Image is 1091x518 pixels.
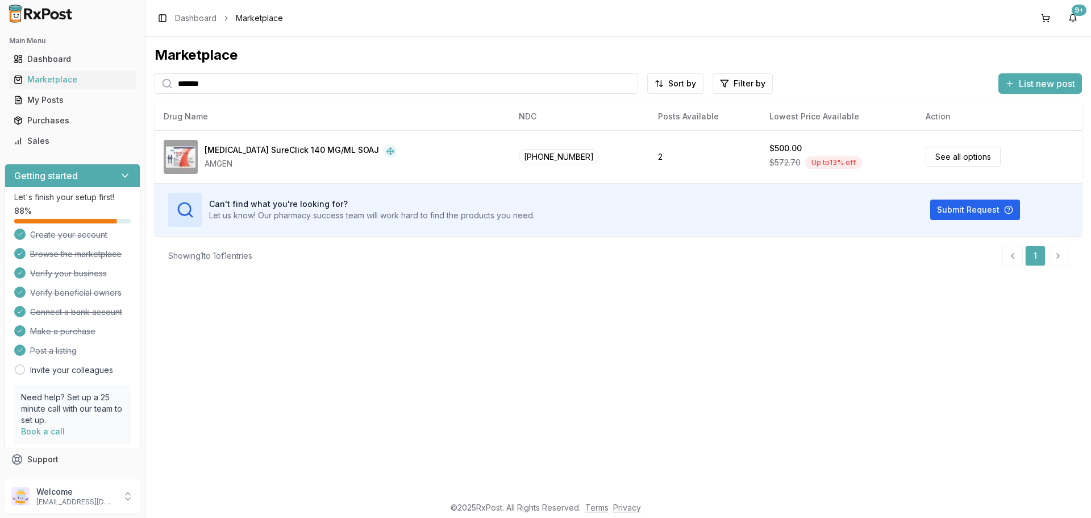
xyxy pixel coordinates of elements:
div: 9+ [1072,5,1086,16]
a: Dashboard [175,13,216,24]
div: AMGEN [205,158,397,169]
span: Make a purchase [30,326,95,337]
p: Let us know! Our pharmacy success team will work hard to find the products you need. [209,210,535,221]
span: Post a listing [30,345,77,357]
button: Sales [5,132,140,150]
div: Marketplace [14,74,131,85]
div: Dashboard [14,53,131,65]
th: NDC [510,103,648,130]
span: [PHONE_NUMBER] [519,149,599,164]
a: Dashboard [9,49,136,69]
span: Feedback [27,474,66,486]
div: $500.00 [769,143,802,154]
span: Filter by [734,78,765,89]
th: Lowest Price Available [760,103,917,130]
button: Filter by [713,73,773,94]
a: Sales [9,131,136,151]
a: Book a call [21,426,65,436]
a: Purchases [9,110,136,131]
span: Verify beneficial owners [30,287,122,299]
span: Browse the marketplace [30,248,122,260]
span: Connect a bank account [30,306,122,318]
a: Terms [585,503,609,512]
a: List new post [998,79,1082,90]
button: Marketplace [5,71,140,89]
nav: breadcrumb [175,13,283,24]
img: User avatar [11,487,30,505]
a: Privacy [613,503,641,512]
p: Welcome [36,486,115,498]
nav: pagination [1002,246,1068,266]
th: Posts Available [649,103,760,130]
th: Drug Name [155,103,510,130]
span: Verify your business [30,268,107,279]
h3: Getting started [14,169,78,183]
div: Sales [14,135,131,147]
button: 9+ [1064,9,1082,27]
a: 1 [1025,246,1046,266]
span: 88 % [14,205,32,217]
th: Action [917,103,1082,130]
div: My Posts [14,94,131,106]
p: Need help? Set up a 25 minute call with our team to set up. [21,392,124,426]
img: Repatha SureClick 140 MG/ML SOAJ [164,140,198,174]
button: Feedback [5,470,140,490]
button: Submit Request [930,200,1020,220]
span: Marketplace [236,13,283,24]
a: Invite your colleagues [30,364,113,376]
button: List new post [998,73,1082,94]
h3: Can't find what you're looking for? [209,198,535,210]
div: Marketplace [155,46,1082,64]
div: Purchases [14,115,131,126]
div: Showing 1 to 1 of 1 entries [168,250,252,262]
td: 2 [649,130,760,183]
button: Purchases [5,111,140,130]
button: My Posts [5,91,140,109]
div: Up to 13 % off [805,156,862,169]
p: Let's finish your setup first! [14,192,131,203]
button: Sort by [647,73,703,94]
button: Support [5,449,140,470]
h2: Main Menu [9,36,136,45]
a: My Posts [9,90,136,110]
p: [EMAIL_ADDRESS][DOMAIN_NAME] [36,498,115,507]
div: [MEDICAL_DATA] SureClick 140 MG/ML SOAJ [205,144,379,158]
img: RxPost Logo [5,5,77,23]
span: $572.70 [769,157,801,168]
span: Sort by [668,78,696,89]
span: List new post [1019,77,1075,90]
a: See all options [926,147,1001,167]
span: Create your account [30,229,107,241]
button: Dashboard [5,50,140,68]
a: Marketplace [9,69,136,90]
